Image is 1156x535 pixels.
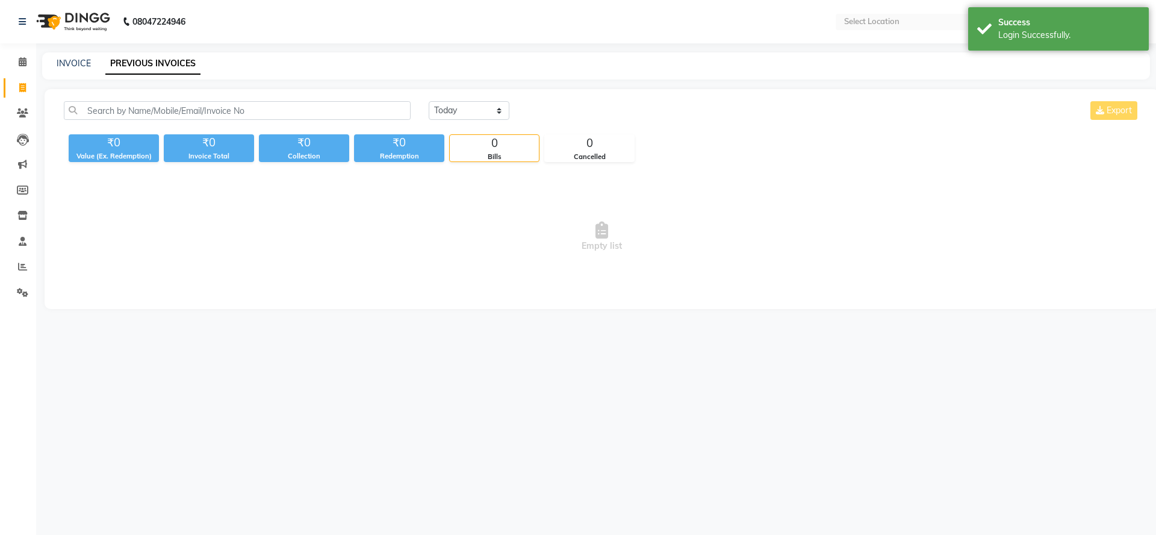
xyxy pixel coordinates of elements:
a: PREVIOUS INVOICES [105,53,200,75]
a: INVOICE [57,58,91,69]
input: Search by Name/Mobile/Email/Invoice No [64,101,411,120]
div: ₹0 [259,134,349,151]
div: Login Successfully. [998,29,1140,42]
div: ₹0 [69,134,159,151]
div: ₹0 [354,134,444,151]
span: Empty list [64,177,1140,297]
div: Select Location [844,16,900,28]
div: Value (Ex. Redemption) [69,151,159,161]
div: 0 [450,135,539,152]
b: 08047224946 [132,5,185,39]
img: logo [31,5,113,39]
div: Redemption [354,151,444,161]
div: Collection [259,151,349,161]
div: Bills [450,152,539,162]
div: Cancelled [545,152,634,162]
div: 0 [545,135,634,152]
div: ₹0 [164,134,254,151]
div: Success [998,16,1140,29]
div: Invoice Total [164,151,254,161]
